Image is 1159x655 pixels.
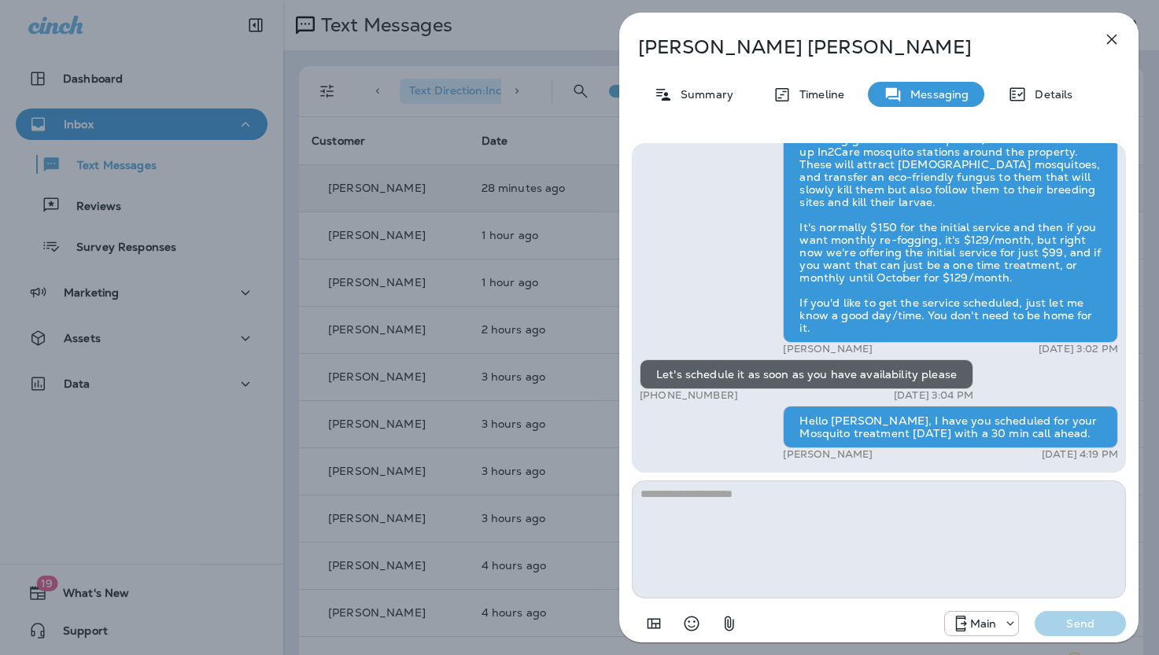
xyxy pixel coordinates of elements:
[1027,88,1072,101] p: Details
[673,88,733,101] p: Summary
[676,608,707,639] button: Select an emoji
[783,343,873,355] p: [PERSON_NAME]
[902,88,969,101] p: Messaging
[640,359,973,389] div: Let's schedule it as soon as you have availability please
[970,617,997,630] p: Main
[638,608,670,639] button: Add in a premade template
[1042,448,1118,461] p: [DATE] 4:19 PM
[783,448,873,461] p: [PERSON_NAME]
[1039,343,1118,355] p: [DATE] 3:02 PM
[638,36,1068,58] p: [PERSON_NAME] [PERSON_NAME]
[945,614,1019,633] div: +1 (817) 482-3792
[783,406,1118,448] div: Hello [PERSON_NAME], I have you scheduled for your Mosquito treatment [DATE] with a 30 min call a...
[792,88,844,101] p: Timeline
[894,389,973,402] p: [DATE] 3:04 PM
[640,389,738,402] p: [PHONE_NUMBER]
